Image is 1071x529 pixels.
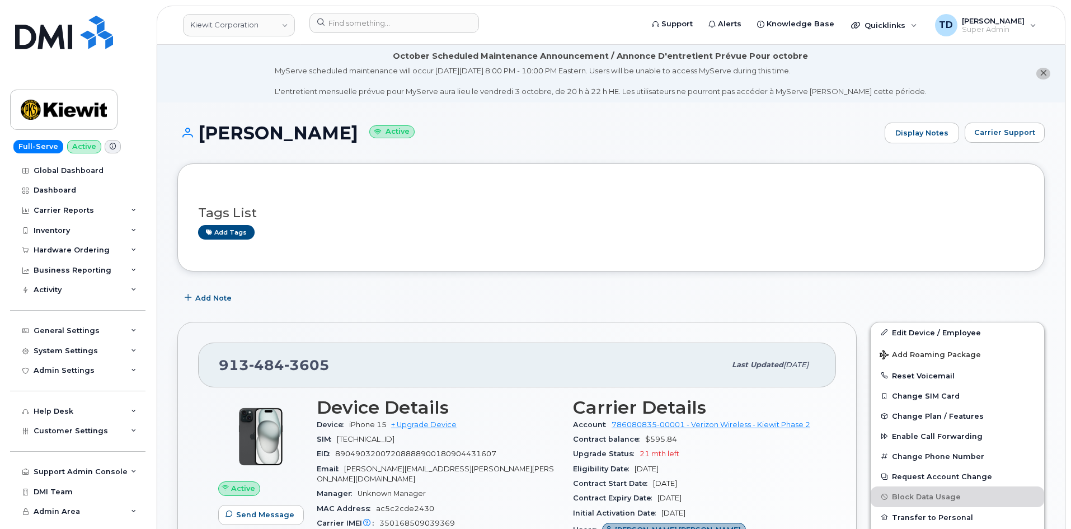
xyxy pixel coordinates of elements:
[892,412,984,420] span: Change Plan / Features
[317,465,344,473] span: Email
[317,489,358,498] span: Manager
[573,435,645,443] span: Contract balance
[573,420,612,429] span: Account
[871,406,1044,426] button: Change Plan / Features
[573,465,635,473] span: Eligibility Date
[573,479,653,488] span: Contract Start Date
[198,206,1024,220] h3: Tags List
[871,507,1044,527] button: Transfer to Personal
[275,65,927,97] div: MyServe scheduled maintenance will occur [DATE][DATE] 8:00 PM - 10:00 PM Eastern. Users will be u...
[284,357,330,373] span: 3605
[227,403,294,470] img: iPhone_15_Black.png
[892,432,983,441] span: Enable Call Forwarding
[974,127,1035,138] span: Carrier Support
[369,125,415,138] small: Active
[317,397,560,418] h3: Device Details
[349,420,387,429] span: iPhone 15
[573,509,661,517] span: Initial Activation Date
[871,322,1044,343] a: Edit Device / Employee
[1036,68,1050,79] button: close notification
[573,494,657,502] span: Contract Expiry Date
[198,225,255,239] a: Add tags
[335,450,496,458] span: 89049032007208888900180904431607
[871,426,1044,446] button: Enable Call Forwarding
[317,504,376,513] span: MAC Address
[177,288,241,308] button: Add Note
[871,386,1044,406] button: Change SIM Card
[195,293,232,303] span: Add Note
[885,123,959,144] a: Display Notes
[612,420,810,429] a: 786080835-00001 - Verizon Wireless - Kiewit Phase 2
[640,450,679,458] span: 21 mth left
[317,420,349,429] span: Device
[317,519,379,527] span: Carrier IMEI
[871,466,1044,486] button: Request Account Change
[317,450,335,458] span: EID
[236,509,294,520] span: Send Message
[1022,480,1063,521] iframe: Messenger Launcher
[218,505,304,525] button: Send Message
[573,397,816,418] h3: Carrier Details
[249,357,284,373] span: 484
[880,350,981,361] span: Add Roaming Package
[653,479,677,488] span: [DATE]
[871,486,1044,507] button: Block Data Usage
[965,123,1045,143] button: Carrier Support
[391,420,457,429] a: + Upgrade Device
[231,483,255,494] span: Active
[871,446,1044,466] button: Change Phone Number
[732,361,783,369] span: Last updated
[871,343,1044,366] button: Add Roaming Package
[657,494,682,502] span: [DATE]
[317,435,337,443] span: SIM
[573,450,640,458] span: Upgrade Status
[635,465,659,473] span: [DATE]
[645,435,677,443] span: $595.84
[337,435,394,443] span: [TECHNICAL_ID]
[393,50,808,62] div: October Scheduled Maintenance Announcement / Annonce D'entretient Prévue Pour octobre
[379,519,455,527] span: 350168509039369
[317,465,554,483] span: [PERSON_NAME][EMAIL_ADDRESS][PERSON_NAME][PERSON_NAME][DOMAIN_NAME]
[661,509,685,517] span: [DATE]
[783,361,809,369] span: [DATE]
[376,504,434,513] span: ac5c2cde2430
[219,357,330,373] span: 913
[177,123,879,143] h1: [PERSON_NAME]
[358,489,426,498] span: Unknown Manager
[871,366,1044,386] button: Reset Voicemail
